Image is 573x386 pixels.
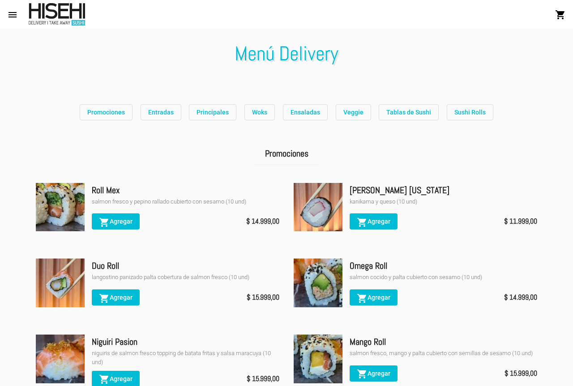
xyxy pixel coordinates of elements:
img: 9ab8137a-0e21-4f0c-831d-f6ad4d9b7e44.jpeg [36,259,85,307]
div: langostino panizado palta cobertura de salmon fresco (10 und) [92,273,279,282]
div: [PERSON_NAME] [US_STATE] [350,183,537,197]
button: Entradas [141,104,181,120]
button: Agregar [350,365,398,382]
span: Veggie [343,109,363,116]
button: Agregar [92,289,140,305]
div: niguiris de salmon fresco topping de batata fritas y salsa maracuya (10 und) [92,349,279,367]
div: Roll Mex [92,183,279,197]
mat-icon: shopping_cart [99,217,110,228]
h2: Promociones [254,142,319,165]
span: $ 11.999,00 [504,215,537,228]
mat-icon: shopping_cart [357,369,368,379]
button: Veggie [336,104,371,120]
button: Tablas de Sushi [379,104,439,120]
mat-icon: shopping_cart [357,217,368,228]
button: Principales [189,104,236,120]
span: Agregar [357,218,390,225]
span: $ 15.999,00 [247,291,279,304]
span: Agregar [357,294,390,301]
div: Omega Roll [350,259,537,273]
div: salmon fresco, mango y palta cubierto con semillas de sesamo (10 und) [350,349,537,358]
span: Sushi Rolls [454,109,486,116]
button: Promociones [80,104,133,120]
span: Tablas de Sushi [386,109,431,116]
span: $ 14.999,00 [246,215,279,228]
button: Woks [244,104,275,120]
div: kanikama y queso (10 und) [350,197,537,206]
div: Duo Roll [92,259,279,273]
span: Ensaladas [291,109,320,116]
span: Promociones [87,109,125,116]
div: salmon fresco y pepino rallado cubierto con sesamo (10 und) [92,197,279,206]
mat-icon: shopping_cart [99,374,110,385]
img: c19f0515-b645-47a5-8f23-49fe53a513a2.jpeg [36,183,85,232]
span: Agregar [99,294,133,301]
span: Agregar [357,370,390,377]
img: 5f65ec42-5042-4ad9-8305-827efcc8b3af.jpeg [294,335,342,383]
div: salmon cocido y palta cubierto con sesamo (10 und) [350,273,537,282]
div: Mango Roll [350,335,537,349]
button: Agregar [350,213,398,229]
span: Principales [197,109,229,116]
button: Agregar [92,213,140,229]
img: 3f0b4f40-7ccf-4eeb-bf87-cb49b82bb8eb.jpeg [294,183,342,232]
button: Sushi Rolls [447,104,493,120]
button: Ensaladas [283,104,328,120]
span: Woks [252,109,267,116]
span: $ 15.999,00 [505,367,537,380]
span: $ 14.999,00 [504,291,537,304]
span: Entradas [148,109,174,116]
img: ceb3e844-a6b1-43da-9b77-10a5a61d2bbf.jpeg [294,259,342,307]
mat-icon: menu [7,9,18,20]
span: Agregar [99,218,133,225]
img: 895344ce-9408-40eb-9bc8-42aaf071c2d6.jpeg [36,335,85,383]
span: Agregar [99,375,133,382]
div: Niguiri Pasion [92,335,279,349]
mat-icon: shopping_cart [99,293,110,304]
mat-icon: shopping_cart [555,9,566,20]
span: $ 15.999,00 [247,373,279,385]
mat-icon: shopping_cart [357,293,368,304]
button: Agregar [350,289,398,305]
